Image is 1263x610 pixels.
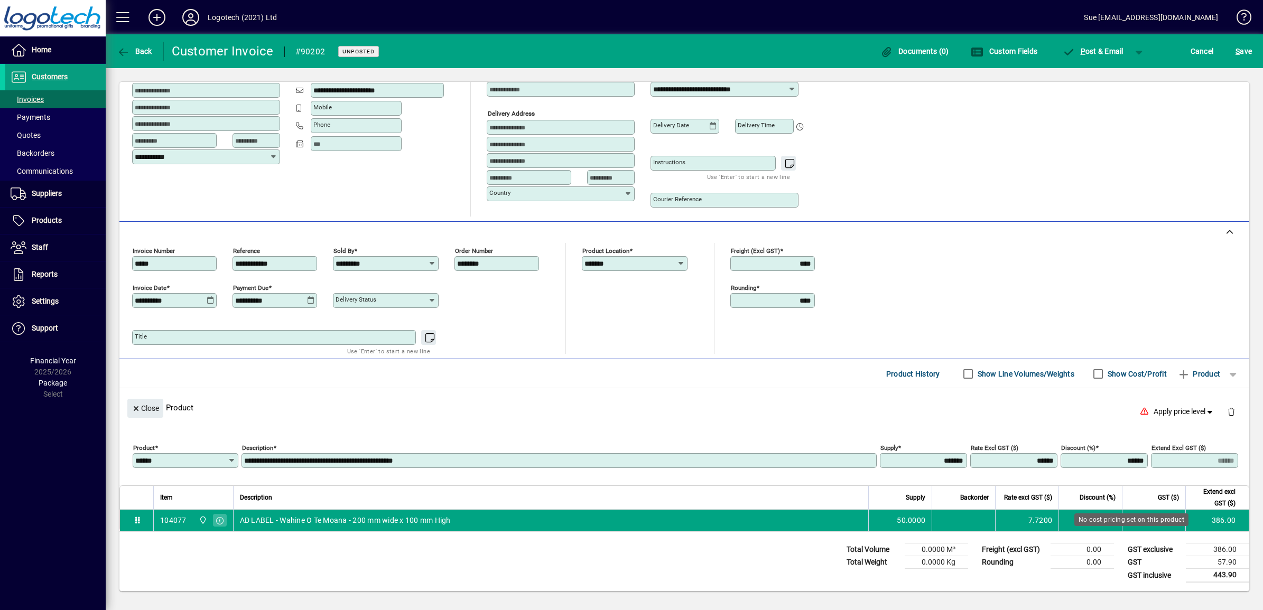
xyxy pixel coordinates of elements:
[1051,556,1114,569] td: 0.00
[1051,543,1114,556] td: 0.00
[5,315,106,342] a: Support
[5,261,106,288] a: Reports
[880,47,949,55] span: Documents (0)
[208,9,277,26] div: Logotech (2021) Ltd
[968,42,1040,61] button: Custom Fields
[1080,492,1116,503] span: Discount (%)
[960,492,989,503] span: Backorder
[1151,444,1206,452] mat-label: Extend excl GST ($)
[971,47,1037,55] span: Custom Fields
[196,514,208,526] span: Central
[336,296,376,303] mat-label: Delivery status
[266,65,283,82] button: Copy to Delivery address
[132,400,159,417] span: Close
[1154,406,1215,417] span: Apply price level
[11,167,73,175] span: Communications
[878,42,952,61] button: Documents (0)
[1236,43,1252,60] span: ave
[117,47,152,55] span: Back
[313,104,332,111] mat-label: Mobile
[1172,364,1225,383] button: Product
[1074,513,1188,526] div: No cost pricing set on this product
[653,195,702,203] mat-label: Courier Reference
[1177,365,1220,382] span: Product
[1158,492,1179,503] span: GST ($)
[1229,2,1250,36] a: Knowledge Base
[653,158,685,166] mat-label: Instructions
[582,247,629,255] mat-label: Product location
[240,515,451,525] span: AD LABEL - Wahine O Te Moana - 200 mm wide x 100 mm High
[1186,556,1249,569] td: 57.90
[653,121,689,129] mat-label: Delivery date
[738,121,775,129] mat-label: Delivery time
[1236,47,1240,55] span: S
[5,90,106,108] a: Invoices
[1219,399,1244,424] button: Delete
[1122,556,1186,569] td: GST
[242,444,273,452] mat-label: Description
[133,284,166,292] mat-label: Invoice date
[32,243,48,251] span: Staff
[5,162,106,180] a: Communications
[160,515,187,525] div: 104077
[841,543,905,556] td: Total Volume
[1186,569,1249,582] td: 443.90
[140,8,174,27] button: Add
[882,364,944,383] button: Product History
[172,43,274,60] div: Customer Invoice
[1062,47,1123,55] span: ost & Email
[233,284,268,292] mat-label: Payment due
[906,492,925,503] span: Supply
[127,399,163,418] button: Close
[1192,486,1236,509] span: Extend excl GST ($)
[905,543,968,556] td: 0.0000 M³
[971,444,1018,452] mat-label: Rate excl GST ($)
[976,369,1074,379] label: Show Line Volumes/Weights
[32,45,51,54] span: Home
[240,492,272,503] span: Description
[5,288,106,315] a: Settings
[977,543,1051,556] td: Freight (excl GST)
[1219,407,1244,416] app-page-header-button: Delete
[1057,42,1129,61] button: Post & Email
[5,144,106,162] a: Backorders
[455,247,493,255] mat-label: Order number
[11,95,44,104] span: Invoices
[32,324,58,332] span: Support
[880,444,898,452] mat-label: Supply
[11,131,41,139] span: Quotes
[1084,9,1218,26] div: Sue [EMAIL_ADDRESS][DOMAIN_NAME]
[11,149,54,157] span: Backorders
[5,208,106,234] a: Products
[5,181,106,207] a: Suppliers
[977,556,1051,569] td: Rounding
[32,72,68,81] span: Customers
[313,121,330,128] mat-label: Phone
[1081,47,1085,55] span: P
[707,171,790,183] mat-hint: Use 'Enter' to start a new line
[489,189,510,196] mat-label: Country
[1186,543,1249,556] td: 386.00
[5,37,106,63] a: Home
[32,297,59,305] span: Settings
[125,403,166,412] app-page-header-button: Close
[1191,43,1214,60] span: Cancel
[32,216,62,224] span: Products
[5,108,106,126] a: Payments
[32,189,62,198] span: Suppliers
[1122,543,1186,556] td: GST exclusive
[886,365,940,382] span: Product History
[11,113,50,121] span: Payments
[1188,42,1216,61] button: Cancel
[295,43,326,60] div: #90202
[32,270,58,278] span: Reports
[133,247,175,255] mat-label: Invoice number
[5,126,106,144] a: Quotes
[114,42,155,61] button: Back
[5,234,106,261] a: Staff
[731,247,780,255] mat-label: Freight (excl GST)
[731,284,756,292] mat-label: Rounding
[119,388,1249,427] div: Product
[1002,515,1052,525] div: 7.7200
[1061,444,1095,452] mat-label: Discount (%)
